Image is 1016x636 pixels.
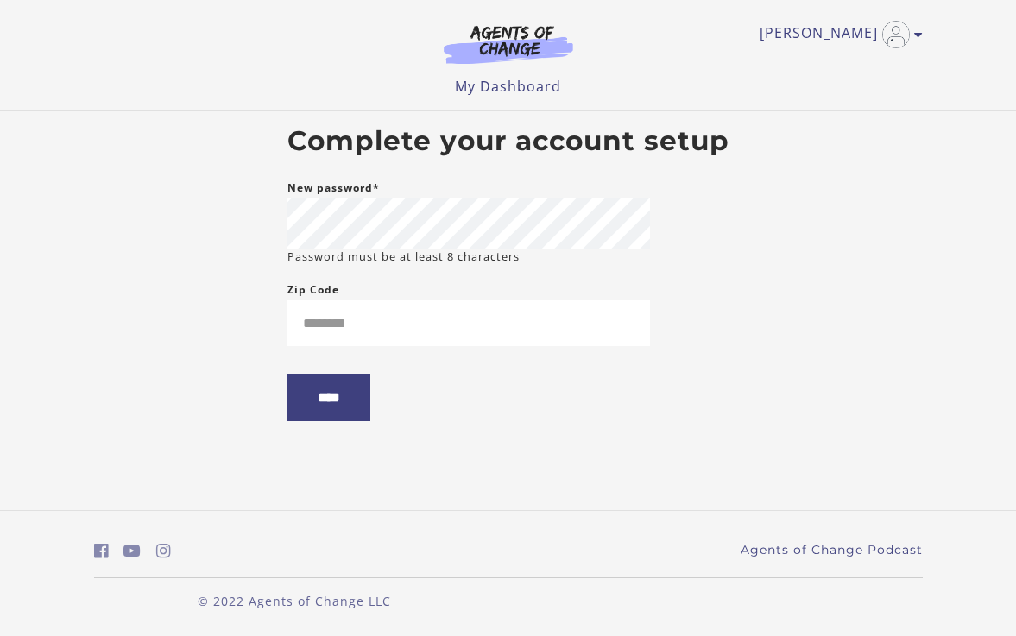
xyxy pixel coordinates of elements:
i: https://www.instagram.com/agentsofchangeprep/ (Open in a new window) [156,543,171,559]
i: https://www.youtube.com/c/AgentsofChangeTestPrepbyMeaganMitchell (Open in a new window) [123,543,141,559]
img: Agents of Change Logo [426,24,591,64]
a: Agents of Change Podcast [741,541,923,559]
label: New password* [287,178,380,198]
p: © 2022 Agents of Change LLC [94,592,495,610]
a: https://www.youtube.com/c/AgentsofChangeTestPrepbyMeaganMitchell (Open in a new window) [123,538,141,564]
a: https://www.instagram.com/agentsofchangeprep/ (Open in a new window) [156,538,171,564]
i: https://www.facebook.com/groups/aswbtestprep (Open in a new window) [94,543,109,559]
small: Password must be at least 8 characters [287,249,520,265]
a: https://www.facebook.com/groups/aswbtestprep (Open in a new window) [94,538,109,564]
label: Zip Code [287,280,339,300]
a: Toggle menu [760,21,914,48]
h2: Complete your account setup [287,125,729,158]
a: My Dashboard [455,77,561,96]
